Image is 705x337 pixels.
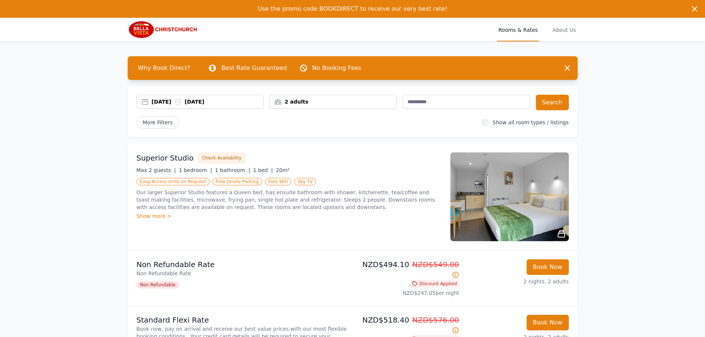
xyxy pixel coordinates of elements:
[258,5,447,12] span: Use the promo code BOOKDIRECT to receive our very best rate!
[312,64,362,73] p: No Booking Fees
[412,316,459,324] span: NZD$576.00
[356,289,459,297] p: NZD$247.05 per night
[412,260,459,269] span: NZD$549.00
[137,153,194,163] h3: Superior Studio
[551,18,577,41] a: About Us
[137,116,179,129] span: More Filters
[221,64,287,73] p: Best Rate Guaranteed
[137,167,176,173] span: Max 2 guests |
[137,315,350,325] p: Standard Flexi Rate
[137,178,209,185] span: Easy-Access Units on Request
[536,95,569,110] button: Search
[493,119,568,125] label: Show all room types / listings
[212,178,262,185] span: Free Onsite Parking
[137,212,442,220] div: Show more >
[198,152,245,164] button: Check Availability
[465,278,569,285] p: 2 nights, 2 adults
[410,280,459,287] span: Discount Applied
[137,281,179,289] span: Non Refundable
[356,315,459,336] p: NZD$518.40
[137,189,442,211] p: Our larger Superior Studio features a Queen bed, has ensuite bathroom with shower, kitchenette, t...
[265,178,292,185] span: Free WiFi
[253,167,273,173] span: 1 bed |
[137,259,350,270] p: Non Refundable Rate
[527,315,569,330] button: Book Now
[132,61,197,75] span: Why Book Direct?
[276,167,289,173] span: 20m²
[179,167,212,173] span: 1 bedroom |
[137,270,350,277] p: Non Refundable Rate
[497,18,539,41] a: Rooms & Rates
[215,167,250,173] span: 1 bathroom |
[152,98,263,105] div: [DATE] [DATE]
[527,259,569,275] button: Book Now
[294,178,316,185] span: Sky TV
[270,98,396,105] div: 2 adults
[128,21,199,38] img: Bella Vista Christchurch
[356,259,459,280] p: NZD$494.10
